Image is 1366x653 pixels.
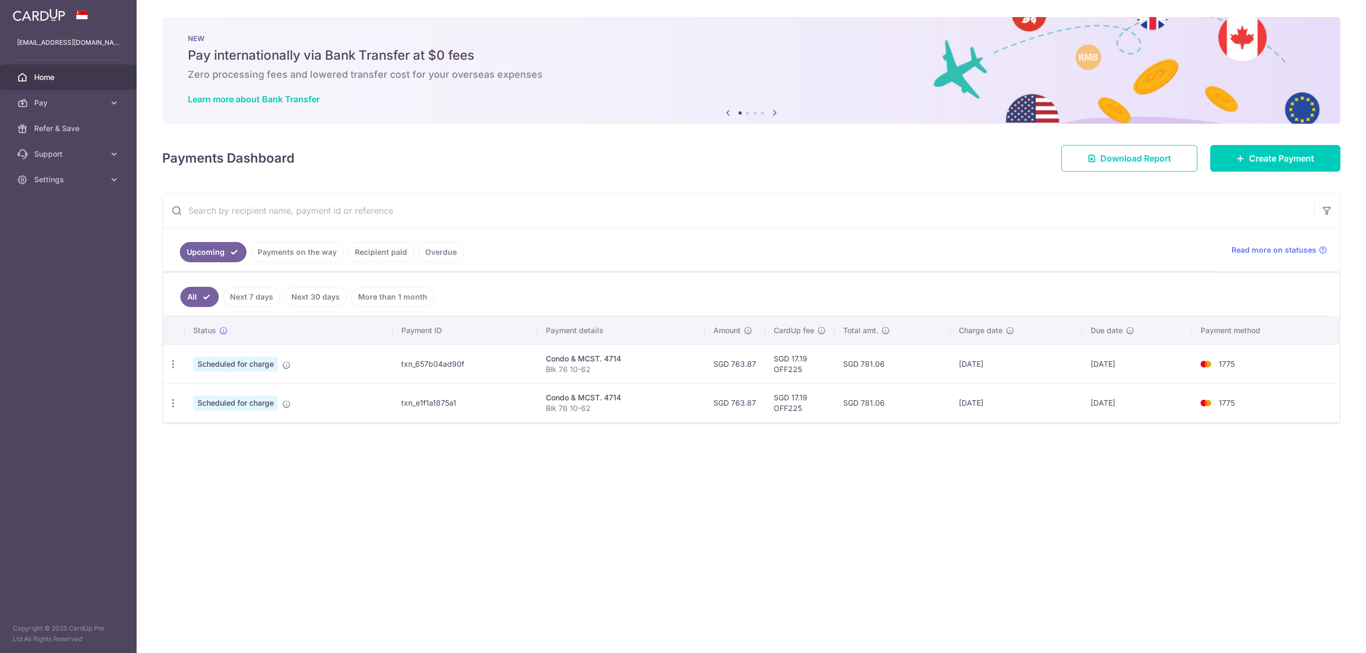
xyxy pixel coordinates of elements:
span: Support [34,149,105,159]
img: Bank Card [1195,397,1217,409]
a: Upcoming [180,242,247,262]
a: Learn more about Bank Transfer [188,94,320,104]
div: Condo & MCST. 4714 [546,353,696,364]
a: Create Payment [1210,145,1340,172]
span: CardUp fee [774,325,814,336]
td: [DATE] [1082,344,1193,383]
span: Read more on statuses [1232,245,1316,255]
p: Blk 76 10-62 [546,403,696,414]
input: Search by recipient name, payment id or reference [163,194,1314,228]
h4: Payments Dashboard [162,149,295,168]
td: SGD 763.87 [705,383,765,422]
td: SGD 781.06 [835,383,950,422]
a: More than 1 month [351,287,434,307]
a: Recipient paid [348,242,414,262]
a: Next 7 days [223,287,280,307]
span: 1775 [1219,359,1235,368]
span: Create Payment [1249,152,1314,165]
td: SGD 781.06 [835,344,950,383]
th: Payment details [537,317,705,344]
span: Home [34,72,105,83]
span: Status [193,325,216,336]
span: Scheduled for charge [193,396,278,410]
th: Payment ID [393,317,538,344]
img: CardUp [13,9,65,21]
a: Payments on the way [251,242,344,262]
a: Next 30 days [284,287,347,307]
span: Refer & Save [34,123,105,134]
td: txn_e1f1a1875a1 [393,383,538,422]
a: All [180,287,219,307]
p: Blk 76 10-62 [546,364,696,375]
div: Condo & MCST. 4714 [546,392,696,403]
a: Overdue [418,242,464,262]
td: [DATE] [1082,383,1193,422]
a: Read more on statuses [1232,245,1327,255]
td: SGD 763.87 [705,344,765,383]
h6: Zero processing fees and lowered transfer cost for your overseas expenses [188,68,1315,81]
td: txn_657b04ad90f [393,344,538,383]
span: Amount [713,325,741,336]
span: Pay [34,98,105,108]
span: Scheduled for charge [193,357,278,372]
img: Bank Card [1195,358,1217,370]
a: Download Report [1061,145,1197,172]
th: Payment method [1192,317,1339,344]
td: SGD 17.19 OFF225 [765,383,835,422]
span: Total amt. [843,325,878,336]
p: [EMAIL_ADDRESS][DOMAIN_NAME] [17,37,120,48]
h5: Pay internationally via Bank Transfer at $0 fees [188,47,1315,64]
span: Settings [34,174,105,185]
td: SGD 17.19 OFF225 [765,344,835,383]
span: Download Report [1100,152,1171,165]
span: Charge date [959,325,1003,336]
p: NEW [188,34,1315,43]
img: Bank transfer banner [162,17,1340,124]
span: Due date [1091,325,1123,336]
td: [DATE] [950,344,1082,383]
td: [DATE] [950,383,1082,422]
span: 1775 [1219,398,1235,407]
